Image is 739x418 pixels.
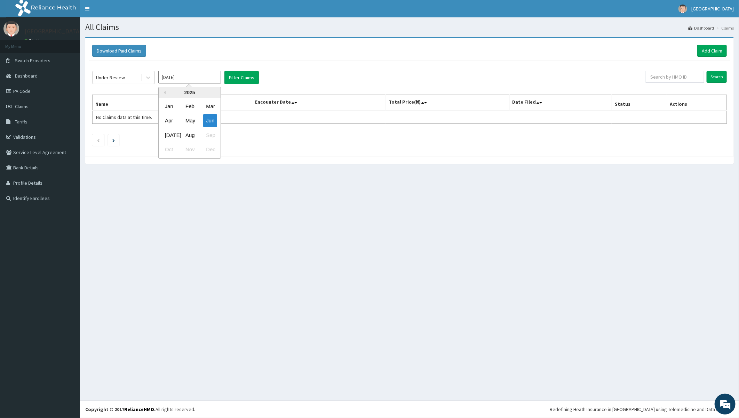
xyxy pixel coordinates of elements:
[24,28,82,34] p: [GEOGRAPHIC_DATA]
[159,87,221,98] div: 2025
[667,95,726,111] th: Actions
[646,71,704,83] input: Search by HMO ID
[162,91,166,94] button: Previous Year
[15,119,27,125] span: Tariffs
[183,129,197,142] div: Choose August 2025
[3,190,133,214] textarea: Type your message and hit 'Enter'
[92,45,146,57] button: Download Paid Claims
[40,88,96,158] span: We're online!
[715,25,734,31] li: Claims
[96,114,152,120] span: No Claims data at this time.
[158,71,221,83] input: Select Month and Year
[15,73,38,79] span: Dashboard
[93,95,252,111] th: Name
[678,5,687,13] img: User Image
[183,100,197,113] div: Choose February 2025
[252,95,386,111] th: Encounter Date
[203,114,217,127] div: Choose June 2025
[162,129,176,142] div: Choose July 2025
[509,95,612,111] th: Date Filed
[124,406,154,412] a: RelianceHMO
[159,99,221,157] div: month 2025-06
[13,35,28,52] img: d_794563401_company_1708531726252_794563401
[85,406,156,412] strong: Copyright © 2017 .
[162,114,176,127] div: Choose April 2025
[691,6,734,12] span: [GEOGRAPHIC_DATA]
[97,137,100,143] a: Previous page
[96,74,125,81] div: Under Review
[183,114,197,127] div: Choose May 2025
[112,137,115,143] a: Next page
[114,3,131,20] div: Minimize live chat window
[203,100,217,113] div: Choose March 2025
[15,57,50,64] span: Switch Providers
[85,23,734,32] h1: All Claims
[3,21,19,37] img: User Image
[697,45,727,57] a: Add Claim
[688,25,714,31] a: Dashboard
[24,38,41,43] a: Online
[15,103,29,110] span: Claims
[224,71,259,84] button: Filter Claims
[80,400,739,418] footer: All rights reserved.
[707,71,727,83] input: Search
[386,95,510,111] th: Total Price(₦)
[36,39,117,48] div: Chat with us now
[612,95,667,111] th: Status
[162,100,176,113] div: Choose January 2025
[550,406,734,413] div: Redefining Heath Insurance in [GEOGRAPHIC_DATA] using Telemedicine and Data Science!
